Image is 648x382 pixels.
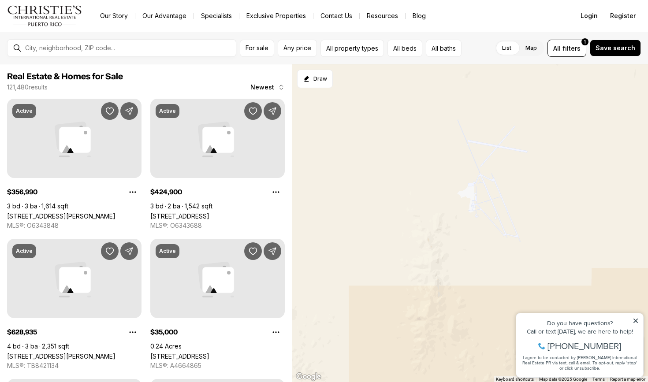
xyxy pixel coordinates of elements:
button: Login [575,7,603,25]
span: [PHONE_NUMBER] [36,41,110,50]
p: 121,480 results [7,84,48,91]
button: Save Property: 4375 HAZEL ST [101,102,119,120]
button: Save Property: 1940 EMERALD GREEN CIR [244,102,262,120]
button: All baths [426,40,462,57]
a: Exclusive Properties [239,10,313,22]
button: Share Property [120,102,138,120]
span: All [553,44,561,53]
button: For sale [240,40,274,57]
span: Newest [250,84,274,91]
button: Any price [278,40,317,57]
a: Our Story [93,10,135,22]
button: Save Property: 2907 4TH ST SW [244,242,262,260]
a: Resources [360,10,405,22]
div: Do you have questions? [9,20,127,26]
span: Save search [596,45,635,52]
p: Active [159,248,176,255]
p: Active [16,248,33,255]
span: Real Estate & Homes for Sale [7,72,123,81]
button: Register [605,7,641,25]
img: logo [7,5,82,26]
p: Active [16,108,33,115]
span: Register [610,12,636,19]
button: Property options [267,323,285,341]
a: 1940 EMERALD GREEN CIR, OVIEDO FL, 32765 [150,212,209,220]
p: Active [159,108,176,115]
button: Share Property [120,242,138,260]
div: Call or text [DATE], we are here to help! [9,28,127,34]
a: Specialists [194,10,239,22]
span: For sale [246,45,268,52]
button: Share Property [264,242,281,260]
a: 4375 HAZEL ST, KISSIMMEE FL, 34746 [7,212,115,220]
span: filters [562,44,581,53]
button: Property options [267,183,285,201]
label: Map [518,40,544,56]
button: Property options [124,323,142,341]
button: Save search [590,40,641,56]
span: I agree to be contacted by [PERSON_NAME] International Real Estate PR via text, call & email. To ... [11,54,126,71]
span: Any price [283,45,311,52]
a: Our Advantage [135,10,194,22]
span: Login [581,12,598,19]
button: Allfilters1 [547,40,586,57]
button: Newest [245,78,290,96]
button: Property options [124,183,142,201]
button: Save Property: 2953 STEWART CREEK CIR [101,242,119,260]
button: All property types [320,40,384,57]
a: 2953 STEWART CREEK CIR, PLANT CITY FL, 33565 [7,352,115,360]
button: Start drawing [297,70,333,88]
button: Share Property [264,102,281,120]
label: List [495,40,518,56]
a: Blog [406,10,433,22]
button: Contact Us [313,10,359,22]
a: 2907 4TH ST SW, LEHIGH ACRES FL, 33976 [150,352,209,360]
span: 1 [584,38,586,45]
button: All beds [387,40,422,57]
